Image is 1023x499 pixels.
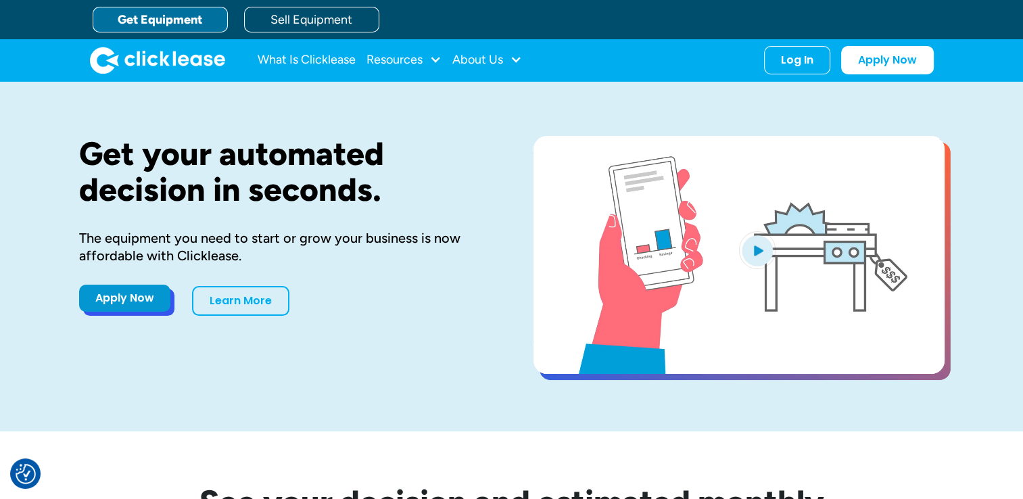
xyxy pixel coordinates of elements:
[90,47,225,74] img: Clicklease logo
[366,47,442,74] div: Resources
[533,136,945,374] a: open lightbox
[90,47,225,74] a: home
[739,231,776,269] img: Blue play button logo on a light blue circular background
[841,46,934,74] a: Apply Now
[79,229,490,264] div: The equipment you need to start or grow your business is now affordable with Clicklease.
[79,136,490,208] h1: Get your automated decision in seconds.
[781,53,813,67] div: Log In
[452,47,522,74] div: About Us
[93,7,228,32] a: Get Equipment
[16,464,36,484] button: Consent Preferences
[79,285,170,312] a: Apply Now
[258,47,356,74] a: What Is Clicklease
[16,464,36,484] img: Revisit consent button
[244,7,379,32] a: Sell Equipment
[192,286,289,316] a: Learn More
